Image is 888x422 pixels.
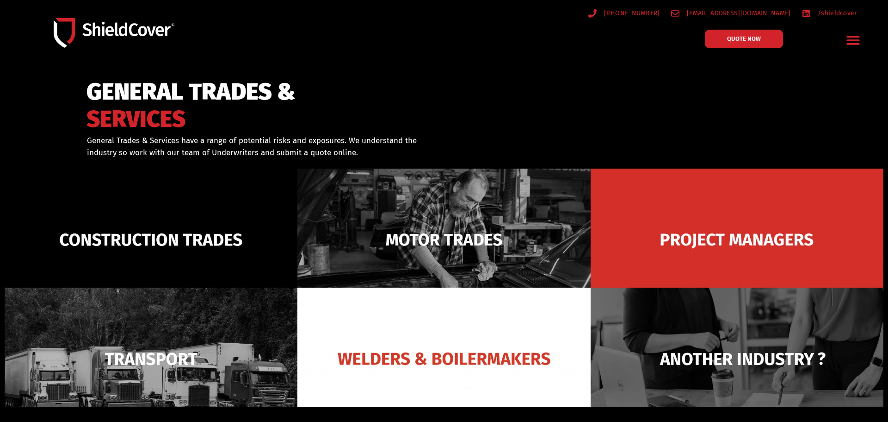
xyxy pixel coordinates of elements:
[684,7,790,19] span: [EMAIL_ADDRESS][DOMAIN_NAME]
[802,7,857,19] a: /shieldcover
[705,30,783,48] a: QUOTE NOW
[54,18,174,48] img: Shield-Cover-Underwriting-Australia-logo-full
[588,7,660,19] a: [PHONE_NUMBER]
[87,135,432,158] p: General Trades & Services have a range of potential risks and exposures. We understand the indust...
[671,7,791,19] a: [EMAIL_ADDRESS][DOMAIN_NAME]
[815,7,857,19] span: /shieldcover
[602,7,660,19] span: [PHONE_NUMBER]
[86,82,296,101] span: GENERAL TRADES &
[842,29,864,51] div: Menu Toggle
[727,36,761,42] span: QUOTE NOW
